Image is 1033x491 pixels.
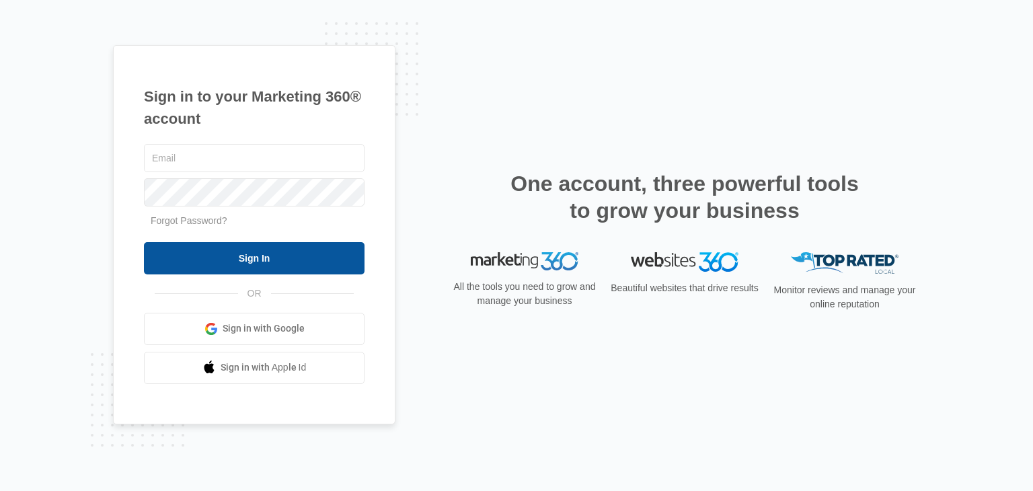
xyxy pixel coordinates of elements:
[144,85,365,130] h1: Sign in to your Marketing 360® account
[609,281,760,295] p: Beautiful websites that drive results
[223,322,305,336] span: Sign in with Google
[144,242,365,274] input: Sign In
[144,313,365,345] a: Sign in with Google
[449,280,600,308] p: All the tools you need to grow and manage your business
[238,287,271,301] span: OR
[144,144,365,172] input: Email
[221,361,307,375] span: Sign in with Apple Id
[791,252,898,274] img: Top Rated Local
[151,215,227,226] a: Forgot Password?
[506,170,863,224] h2: One account, three powerful tools to grow your business
[769,283,920,311] p: Monitor reviews and manage your online reputation
[631,252,738,272] img: Websites 360
[144,352,365,384] a: Sign in with Apple Id
[471,252,578,271] img: Marketing 360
